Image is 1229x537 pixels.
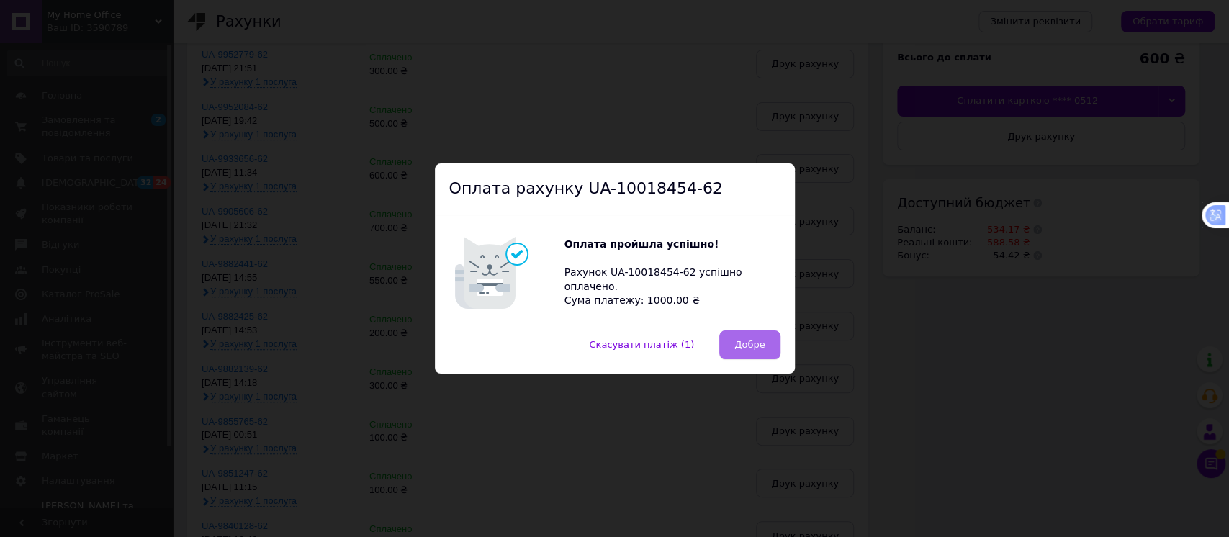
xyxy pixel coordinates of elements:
[719,330,780,359] button: Добре
[564,238,780,308] div: Рахунок UA-10018454-62 успішно оплачено. Сума платежу: 1000.00 ₴
[574,330,709,359] button: Скасувати платіж (1)
[734,339,765,350] span: Добре
[449,230,564,316] img: Котик говорить Оплата пройшла успішно!
[435,163,795,215] div: Оплата рахунку UA-10018454-62
[564,238,719,250] b: Оплата пройшла успішно!
[589,339,694,350] span: Скасувати платіж (1)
